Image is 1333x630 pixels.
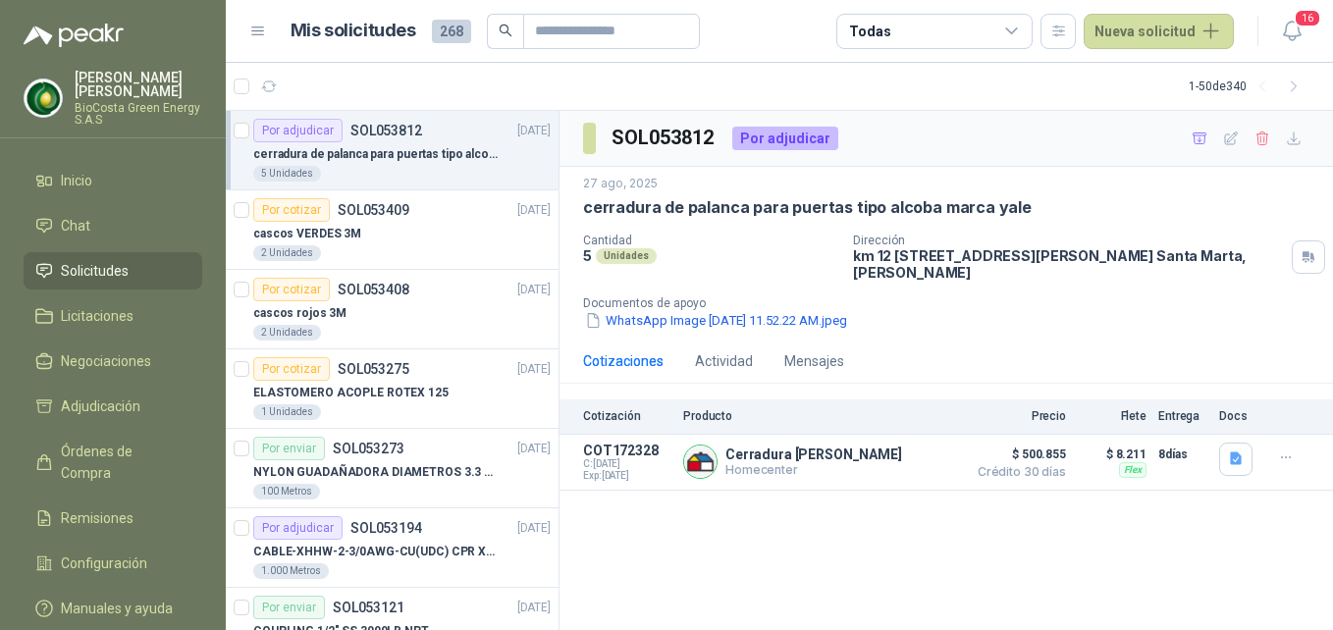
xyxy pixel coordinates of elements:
[732,127,838,150] div: Por adjudicar
[517,281,551,299] p: [DATE]
[61,170,92,191] span: Inicio
[683,409,956,423] p: Producto
[338,283,409,296] p: SOL053408
[24,342,202,380] a: Negociaciones
[253,225,361,243] p: cascos VERDES 3M
[499,24,512,37] span: search
[1078,443,1146,466] p: $ 8.211
[61,215,90,236] span: Chat
[253,437,325,460] div: Por enviar
[253,596,325,619] div: Por enviar
[61,395,140,417] span: Adjudicación
[583,409,671,423] p: Cotización
[432,20,471,43] span: 268
[253,516,343,540] div: Por adjudicar
[583,443,671,458] p: COT172328
[253,563,329,579] div: 1.000 Metros
[253,463,498,482] p: NYLON GUADAÑADORA DIAMETROS 3.3 mm
[583,296,1325,310] p: Documentos de apoyo
[253,198,330,222] div: Por cotizar
[583,458,671,470] span: C: [DATE]
[253,543,498,561] p: CABLE-XHHW-2-3/0AWG-CU(UDC) CPR XLPE FR
[1189,71,1309,102] div: 1 - 50 de 340
[583,310,849,331] button: WhatsApp Image [DATE] 11.52.22 AM.jpeg
[583,234,837,247] p: Cantidad
[350,521,422,535] p: SOL053194
[226,429,559,508] a: Por enviarSOL053273[DATE] NYLON GUADAÑADORA DIAMETROS 3.3 mm100 Metros
[517,599,551,617] p: [DATE]
[968,443,1066,466] span: $ 500.855
[24,162,202,199] a: Inicio
[75,71,202,98] p: [PERSON_NAME] [PERSON_NAME]
[968,466,1066,478] span: Crédito 30 días
[1219,409,1258,423] p: Docs
[24,388,202,425] a: Adjudicación
[968,409,1066,423] p: Precio
[61,350,151,372] span: Negociaciones
[725,462,902,477] p: Homecenter
[253,245,321,261] div: 2 Unidades
[784,350,844,372] div: Mensajes
[517,360,551,379] p: [DATE]
[61,441,184,484] span: Órdenes de Compra
[1158,443,1207,466] p: 8 días
[1119,462,1146,478] div: Flex
[333,442,404,455] p: SOL053273
[61,507,133,529] span: Remisiones
[583,247,592,264] p: 5
[253,119,343,142] div: Por adjudicar
[583,470,671,482] span: Exp: [DATE]
[61,260,129,282] span: Solicitudes
[253,404,321,420] div: 1 Unidades
[24,297,202,335] a: Licitaciones
[253,166,321,182] div: 5 Unidades
[612,123,717,153] h3: SOL053812
[1274,14,1309,49] button: 16
[849,21,890,42] div: Todas
[24,207,202,244] a: Chat
[226,190,559,270] a: Por cotizarSOL053409[DATE] cascos VERDES 3M2 Unidades
[253,145,498,164] p: cerradura de palanca para puertas tipo alcoba marca yale
[1158,409,1207,423] p: Entrega
[695,350,753,372] div: Actividad
[253,304,347,323] p: cascos rojos 3M
[75,102,202,126] p: BioCosta Green Energy S.A.S
[61,305,133,327] span: Licitaciones
[338,362,409,376] p: SOL053275
[350,124,422,137] p: SOL053812
[517,440,551,458] p: [DATE]
[517,122,551,140] p: [DATE]
[24,499,202,537] a: Remisiones
[853,234,1284,247] p: Dirección
[725,446,902,462] p: Cerradura [PERSON_NAME]
[517,201,551,220] p: [DATE]
[684,446,717,478] img: Company Logo
[253,278,330,301] div: Por cotizar
[226,270,559,349] a: Por cotizarSOL053408[DATE] cascos rojos 3M2 Unidades
[583,197,1032,218] p: cerradura de palanca para puertas tipo alcoba marca yale
[1078,409,1146,423] p: Flete
[253,484,320,499] div: 100 Metros
[291,17,416,45] h1: Mis solicitudes
[253,325,321,341] div: 2 Unidades
[583,350,664,372] div: Cotizaciones
[1084,14,1234,49] button: Nueva solicitud
[24,590,202,627] a: Manuales y ayuda
[253,384,449,402] p: ELASTOMERO ACOPLE ROTEX 125
[853,247,1284,281] p: km 12 [STREET_ADDRESS][PERSON_NAME] Santa Marta , [PERSON_NAME]
[24,433,202,492] a: Órdenes de Compra
[61,552,147,574] span: Configuración
[61,598,173,619] span: Manuales y ayuda
[24,24,124,47] img: Logo peakr
[1294,9,1321,27] span: 16
[25,79,62,117] img: Company Logo
[333,601,404,614] p: SOL053121
[24,252,202,289] a: Solicitudes
[24,545,202,582] a: Configuración
[596,248,657,264] div: Unidades
[338,203,409,217] p: SOL053409
[226,349,559,429] a: Por cotizarSOL053275[DATE] ELASTOMERO ACOPLE ROTEX 1251 Unidades
[583,175,658,193] p: 27 ago, 2025
[253,357,330,381] div: Por cotizar
[517,519,551,538] p: [DATE]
